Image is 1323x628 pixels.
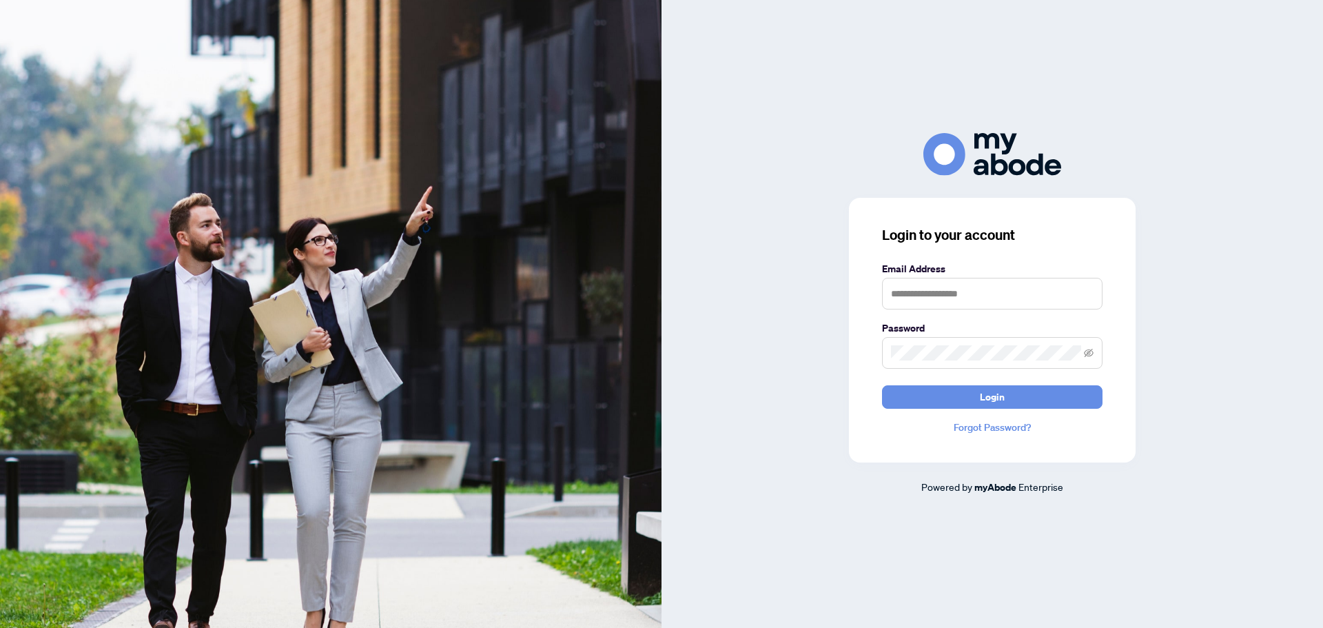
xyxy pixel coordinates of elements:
[882,261,1102,276] label: Email Address
[882,321,1102,336] label: Password
[882,225,1102,245] h3: Login to your account
[1084,348,1094,358] span: eye-invisible
[882,385,1102,409] button: Login
[980,386,1005,408] span: Login
[923,133,1061,175] img: ma-logo
[974,480,1016,495] a: myAbode
[882,420,1102,435] a: Forgot Password?
[1018,480,1063,493] span: Enterprise
[921,480,972,493] span: Powered by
